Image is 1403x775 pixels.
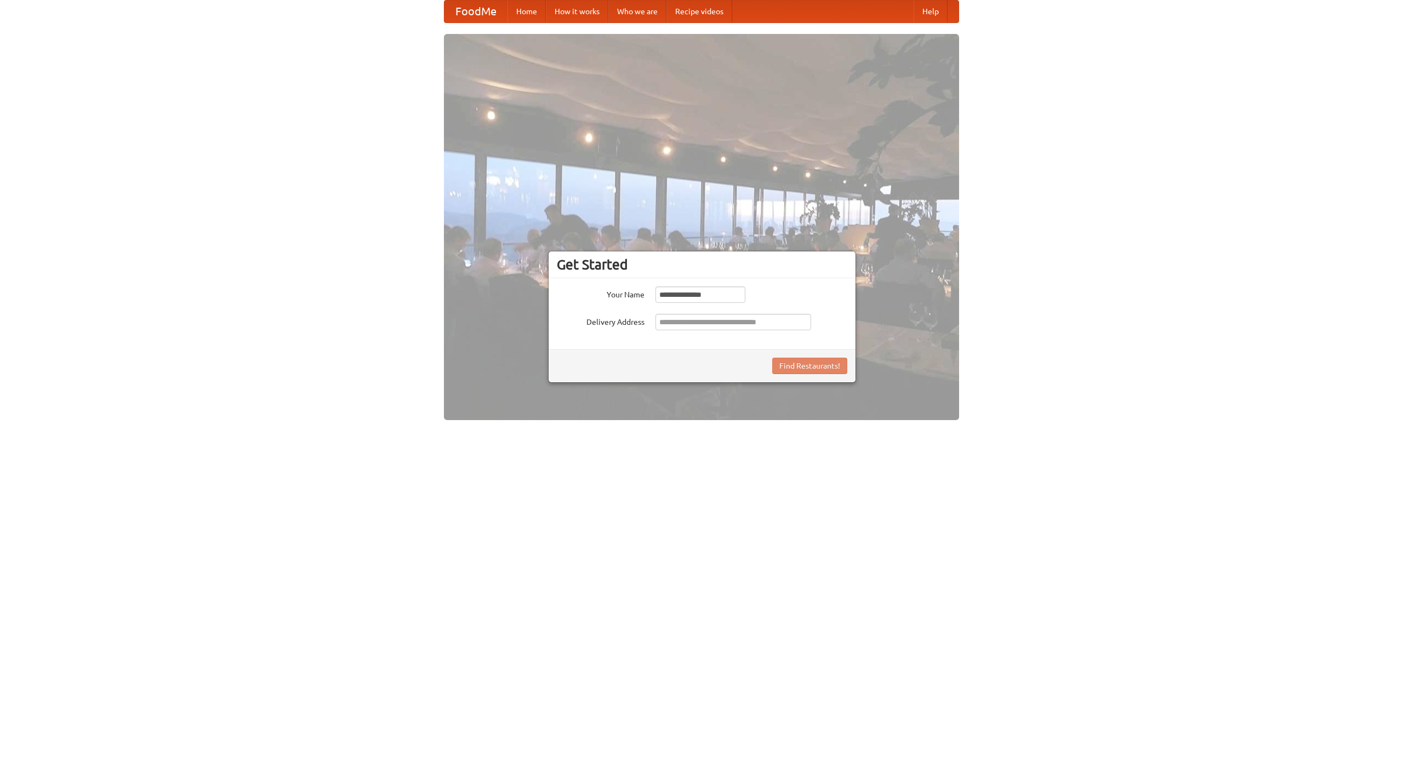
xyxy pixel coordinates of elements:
label: Your Name [557,286,645,300]
a: How it works [546,1,608,22]
a: FoodMe [444,1,507,22]
a: Recipe videos [666,1,732,22]
h3: Get Started [557,256,847,273]
a: Help [914,1,948,22]
a: Home [507,1,546,22]
button: Find Restaurants! [772,358,847,374]
label: Delivery Address [557,314,645,328]
a: Who we are [608,1,666,22]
